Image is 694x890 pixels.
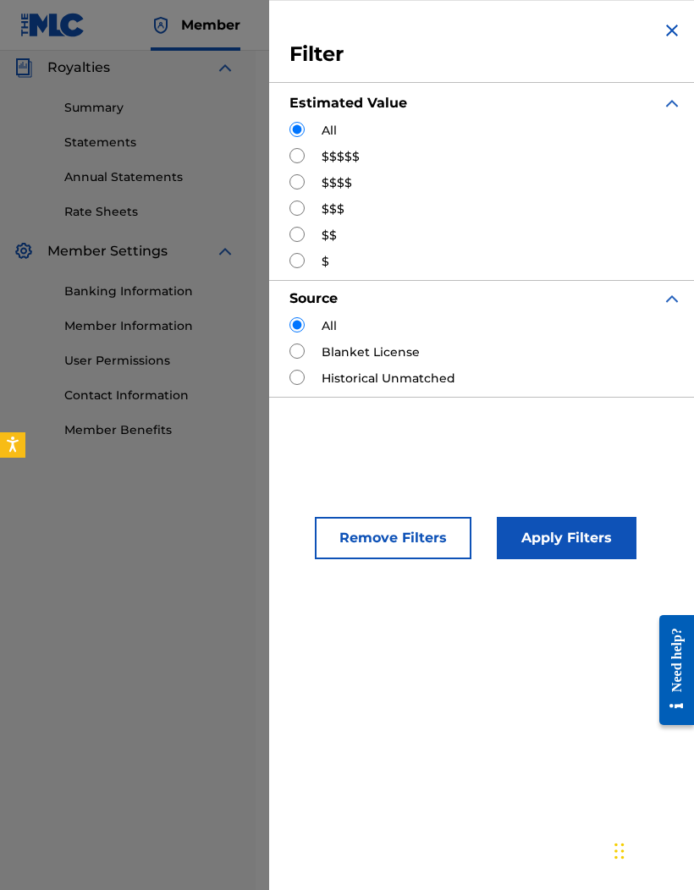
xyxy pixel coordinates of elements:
[322,370,455,387] label: Historical Unmatched
[662,93,682,113] img: expand
[322,201,344,218] label: $$$
[215,241,235,261] img: expand
[64,421,235,439] a: Member Benefits
[64,352,235,370] a: User Permissions
[662,288,682,309] img: expand
[662,20,682,41] img: close
[64,203,235,221] a: Rate Sheets
[322,122,337,140] label: All
[151,15,171,36] img: Top Rightsholder
[322,343,420,361] label: Blanket License
[647,600,694,739] iframe: Resource Center
[64,317,235,335] a: Member Information
[296,18,647,233] form: Search Form
[322,174,352,192] label: $$$$
[322,317,337,335] label: All
[64,387,235,404] a: Contact Information
[289,95,407,111] strong: Estimated Value
[614,826,625,876] div: Drag
[181,15,240,35] span: Member
[322,148,360,166] label: $$$$$
[497,517,636,559] button: Apply Filters
[47,58,110,78] span: Royalties
[322,227,337,244] label: $$
[20,13,85,37] img: MLC Logo
[322,253,329,271] label: $
[14,58,34,78] img: Royalties
[14,241,34,261] img: Member Settings
[64,283,235,300] a: Banking Information
[215,58,235,78] img: expand
[64,99,235,117] a: Summary
[64,134,235,151] a: Statements
[47,241,168,261] span: Member Settings
[289,41,682,68] h3: Filter
[315,517,471,559] button: Remove Filters
[64,168,235,186] a: Annual Statements
[609,809,694,890] iframe: Chat Widget
[289,290,338,306] strong: Source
